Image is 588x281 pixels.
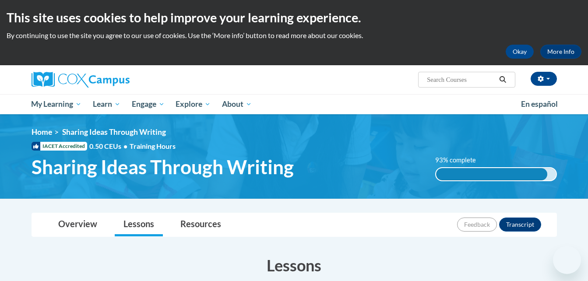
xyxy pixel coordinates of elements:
[49,213,106,236] a: Overview
[506,45,534,59] button: Okay
[216,94,257,114] a: About
[435,155,486,165] label: 93% complete
[553,246,581,274] iframe: Button to launch messaging window
[89,141,130,151] span: 0.50 CEUs
[7,9,581,26] h2: This site uses cookies to help improve your learning experience.
[531,72,557,86] button: Account Settings
[130,142,176,150] span: Training Hours
[62,127,166,137] span: Sharing Ideas Through Writing
[93,99,120,109] span: Learn
[426,74,496,85] input: Search Courses
[32,72,198,88] a: Cox Campus
[515,95,563,113] a: En español
[496,74,509,85] button: Search
[123,142,127,150] span: •
[499,218,541,232] button: Transcript
[31,99,81,109] span: My Learning
[170,94,216,114] a: Explore
[176,99,211,109] span: Explore
[115,213,163,236] a: Lessons
[132,99,165,109] span: Engage
[26,94,88,114] a: My Learning
[32,155,294,179] span: Sharing Ideas Through Writing
[18,94,570,114] div: Main menu
[32,127,52,137] a: Home
[32,142,87,151] span: IACET Accredited
[32,72,130,88] img: Cox Campus
[7,31,581,40] p: By continuing to use the site you agree to our use of cookies. Use the ‘More info’ button to read...
[172,213,230,236] a: Resources
[457,218,497,232] button: Feedback
[521,99,558,109] span: En español
[222,99,252,109] span: About
[436,168,547,180] div: 93% complete
[87,94,126,114] a: Learn
[32,254,557,276] h3: Lessons
[126,94,170,114] a: Engage
[540,45,581,59] a: More Info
